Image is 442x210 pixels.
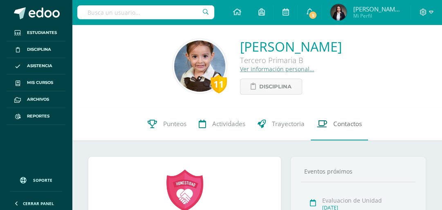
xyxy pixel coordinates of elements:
span: Archivos [27,96,49,103]
span: Reportes [27,113,49,120]
div: Tercero Primaria B [240,55,342,65]
a: Soporte [10,169,62,189]
span: Cerrar panel [23,201,54,206]
span: [PERSON_NAME][DATE] [353,5,402,13]
img: 102e0ff18f18716c410e494319216813.png [174,41,225,92]
img: 36d3f19f2177b684c7a871307defe0e1.png [330,4,347,20]
input: Busca un usuario... [77,5,214,19]
span: Trayectoria [272,120,305,128]
a: Archivos [7,91,65,108]
a: Estudiantes [7,25,65,41]
span: Mi Perfil [353,12,402,19]
a: Actividades [193,108,251,140]
span: Disciplina [27,46,51,53]
span: Punteos [163,120,186,128]
span: Contactos [333,120,362,128]
a: Reportes [7,108,65,125]
span: Asistencia [27,63,52,69]
div: Evaluacion de Unidad [322,196,413,204]
a: [PERSON_NAME] [240,38,342,55]
div: Eventos próximos [301,167,415,175]
a: Trayectoria [251,108,311,140]
a: Mis cursos [7,75,65,91]
a: Contactos [311,108,368,140]
div: 11 [211,75,227,93]
span: Disciplina [259,79,292,94]
a: Ver información personal... [240,65,314,73]
a: Disciplina [7,41,65,58]
a: Asistencia [7,58,65,75]
span: Estudiantes [27,29,57,36]
span: Mis cursos [27,79,53,86]
a: Punteos [141,108,193,140]
a: Disciplina [240,79,302,95]
span: 5 [308,11,317,20]
span: Actividades [212,120,245,128]
span: Soporte [33,177,52,183]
